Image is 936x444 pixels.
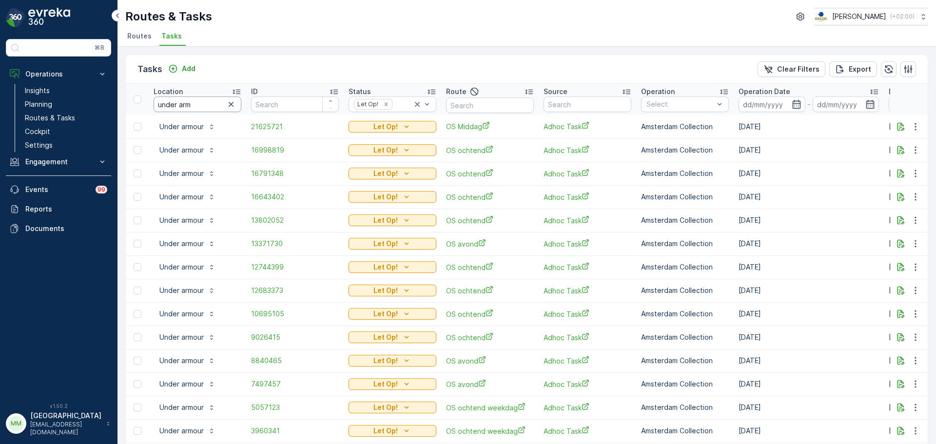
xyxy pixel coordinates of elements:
[373,145,398,155] p: Let Op!
[373,215,398,225] p: Let Op!
[159,309,204,319] p: Under armour
[349,168,436,179] button: Let Op!
[154,283,221,298] button: Under armour
[154,376,221,392] button: Under armour
[544,145,631,155] span: Adhoc Task
[6,219,111,238] a: Documents
[739,97,805,112] input: dd/mm/yyyy
[134,427,141,435] div: Toggle Row Selected
[6,180,111,199] a: Events99
[641,379,729,389] p: Amsterdam Collection
[446,239,534,249] a: OS avond
[134,216,141,224] div: Toggle Row Selected
[446,192,534,202] a: OS ochtend
[159,332,204,342] p: Under armour
[251,192,339,202] span: 16643402
[814,11,828,22] img: basis-logo_rgb2x.png
[641,87,675,97] p: Operation
[349,261,436,273] button: Let Op!
[251,122,339,132] a: 21625721
[777,64,819,74] p: Clear Filters
[182,64,195,74] p: Add
[125,9,212,24] p: Routes & Tasks
[446,403,534,413] span: OS ochtend weekdag
[381,100,391,108] div: Remove Let Op!
[734,232,884,255] td: [DATE]
[373,309,398,319] p: Let Op!
[251,403,339,412] a: 5057123
[446,87,467,97] p: Route
[154,142,221,158] button: Under armour
[641,192,729,202] p: Amsterdam Collection
[154,166,221,181] button: Under armour
[544,403,631,413] span: Adhoc Task
[734,185,884,209] td: [DATE]
[251,169,339,178] span: 16791348
[446,145,534,155] a: OS ochtend
[373,332,398,342] p: Let Op!
[25,140,53,150] p: Settings
[354,99,380,109] div: Let Op!
[154,87,183,97] p: Location
[349,191,436,203] button: Let Op!
[251,332,339,342] a: 9026415
[159,122,204,132] p: Under armour
[21,111,111,125] a: Routes & Tasks
[889,87,920,97] p: Due Date
[251,215,339,225] a: 13802052
[134,240,141,248] div: Toggle Row Selected
[446,262,534,272] a: OS ochtend
[154,212,221,228] button: Under armour
[641,403,729,412] p: Amsterdam Collection
[134,357,141,365] div: Toggle Row Selected
[544,239,631,249] span: Adhoc Task
[154,236,221,251] button: Under armour
[544,262,631,272] a: Adhoc Task
[739,87,790,97] p: Operation Date
[734,396,884,419] td: [DATE]
[154,119,221,135] button: Under armour
[544,215,631,226] span: Adhoc Task
[159,239,204,249] p: Under armour
[154,329,221,345] button: Under armour
[641,332,729,342] p: Amsterdam Collection
[349,425,436,437] button: Let Op!
[154,189,221,205] button: Under armour
[544,87,567,97] p: Source
[734,349,884,372] td: [DATE]
[6,64,111,84] button: Operations
[154,400,221,415] button: Under armour
[349,238,436,250] button: Let Op!
[159,262,204,272] p: Under armour
[544,121,631,132] a: Adhoc Task
[154,423,221,439] button: Under armour
[251,286,339,295] span: 12683373
[734,419,884,443] td: [DATE]
[154,353,221,368] button: Under armour
[349,331,436,343] button: Let Op!
[544,286,631,296] span: Adhoc Task
[641,356,729,366] p: Amsterdam Collection
[446,426,534,436] a: OS ochtend weekdag
[807,98,811,110] p: -
[758,61,825,77] button: Clear Filters
[832,12,886,21] p: [PERSON_NAME]
[349,355,436,367] button: Let Op!
[641,239,729,249] p: Amsterdam Collection
[446,309,534,319] a: OS ochtend
[544,192,631,202] span: Adhoc Task
[28,8,70,27] img: logo_dark-DEwI_e13.png
[373,169,398,178] p: Let Op!
[641,215,729,225] p: Amsterdam Collection
[544,332,631,343] a: Adhoc Task
[349,378,436,390] button: Let Op!
[251,87,258,97] p: ID
[25,204,107,214] p: Reports
[159,215,204,225] p: Under armour
[251,379,339,389] span: 7497457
